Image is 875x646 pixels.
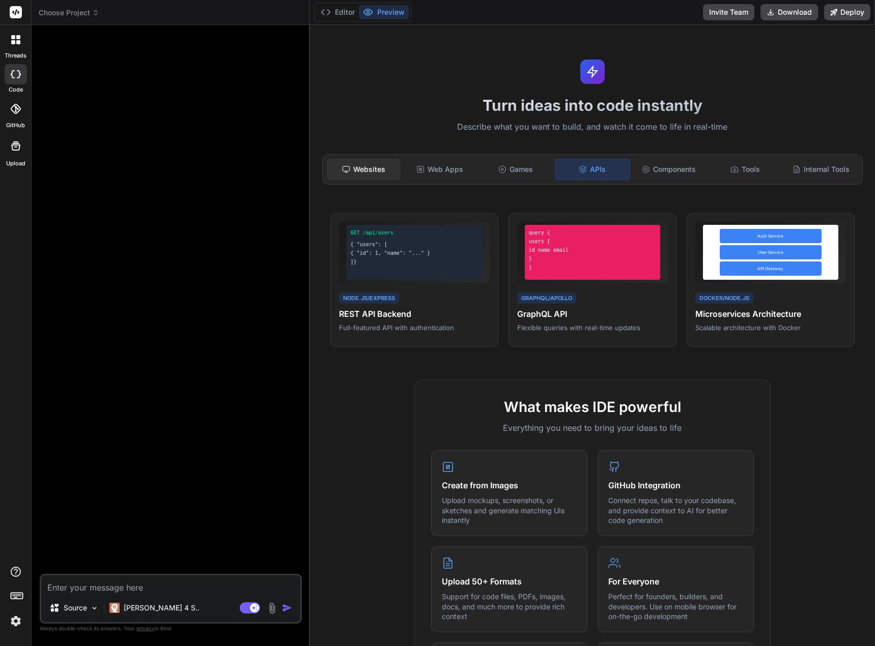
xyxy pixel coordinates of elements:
[529,246,656,254] div: id name email
[282,603,292,613] img: icon
[608,592,743,622] p: Perfect for founders, builders, and developers. Use on mobile browser for on-the-go development
[6,159,25,168] label: Upload
[136,625,155,631] span: privacy
[695,308,846,320] h4: Microservices Architecture
[695,323,846,332] p: Scalable architecture with Docker
[708,159,782,180] div: Tools
[442,479,577,491] h4: Create from Images
[359,5,409,19] button: Preview
[7,612,24,630] img: settings
[555,159,630,180] div: APIs
[608,479,743,491] h4: GitHub Integration
[327,159,401,180] div: Websites
[431,396,754,418] h2: What makes IDE powerful
[517,292,576,304] div: GraphQL/Apollo
[351,249,478,257] div: { "id": 1, "name": "..." }
[824,4,870,20] button: Deploy
[529,263,656,271] div: }
[529,238,656,245] div: users {
[529,229,656,237] div: query {
[608,495,743,525] p: Connect repos, talk to your codebase, and provide context to AI for better code generation
[316,121,869,134] p: Describe what you want to build, and watch it come to life in real-time
[339,308,490,320] h4: REST API Backend
[431,422,754,434] p: Everything you need to bring your ideas to life
[39,8,99,18] span: Choose Project
[64,603,87,613] p: Source
[124,603,200,613] p: [PERSON_NAME] 4 S..
[442,575,577,588] h4: Upload 50+ Formats
[351,229,478,237] div: GET /api/users
[403,159,476,180] div: Web Apps
[40,624,302,633] p: Always double-check its answers. Your in Bind
[632,159,706,180] div: Components
[720,229,822,243] div: Auth Service
[608,575,743,588] h4: For Everyone
[442,495,577,525] p: Upload mockups, screenshots, or sketches and generate matching UIs instantly
[5,51,26,60] label: threads
[6,121,25,130] label: GitHub
[339,323,490,332] p: Full-featured API with authentication
[760,4,818,20] button: Download
[9,85,23,94] label: code
[442,592,577,622] p: Support for code files, PDFs, images, docs, and much more to provide rich context
[351,241,478,248] div: { "users": [
[90,604,99,612] img: Pick Models
[517,323,668,332] p: Flexible queries with real-time updates
[266,602,278,614] img: attachment
[316,96,869,114] h1: Turn ideas into code instantly
[479,159,553,180] div: Games
[351,258,478,266] div: ]}
[517,308,668,320] h4: GraphQL API
[339,292,399,304] div: Node.js/Express
[695,292,753,304] div: Docker/Node.js
[720,261,822,276] div: API Gateway
[784,159,858,180] div: Internal Tools
[529,255,656,262] div: }
[109,603,120,613] img: Claude 4 Sonnet
[703,4,754,20] button: Invite Team
[317,5,359,19] button: Editor
[720,245,822,259] div: User Service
